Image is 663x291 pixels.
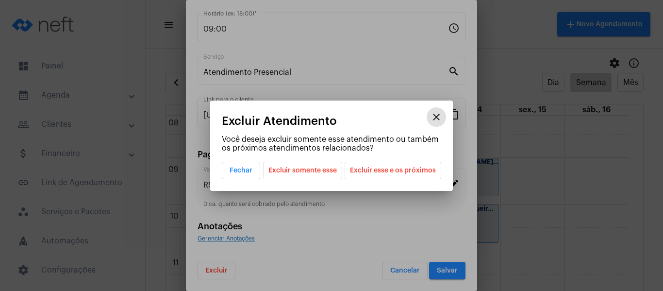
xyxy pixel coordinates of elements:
span: Excluir somente esse [268,162,337,179]
p: Você deseja excluir somente esse atendimento ou também os próximos atendimentos relacionados? [222,135,441,153]
span: Fechar [230,167,252,174]
span: Excluir Atendimento [222,115,337,127]
button: Fechar [222,162,260,179]
mat-icon: close [431,111,442,123]
button: Excluir somente esse [263,162,342,179]
span: Excluir esse e os próximos [350,162,436,179]
button: Excluir esse e os próximos [345,162,441,179]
